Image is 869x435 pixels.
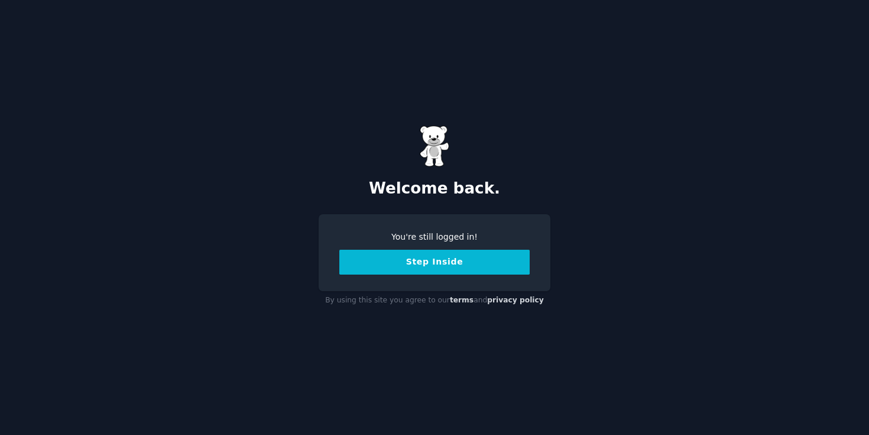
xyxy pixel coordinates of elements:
a: Step Inside [339,257,530,266]
a: privacy policy [487,296,544,304]
a: terms [450,296,474,304]
div: By using this site you agree to our and [319,291,550,310]
button: Step Inside [339,250,530,275]
img: Gummy Bear [420,125,449,167]
h2: Welcome back. [319,179,550,198]
div: You're still logged in! [339,231,530,243]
